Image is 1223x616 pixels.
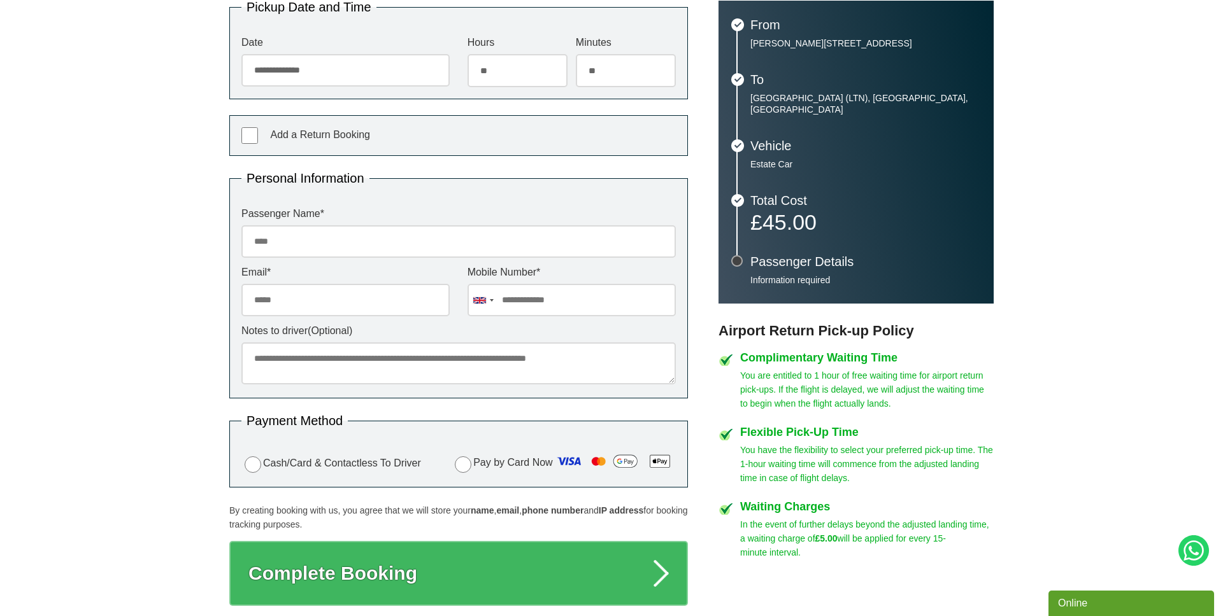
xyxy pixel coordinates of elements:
[750,73,981,86] h3: To
[815,533,838,543] strong: £5.00
[750,158,981,170] p: Estate Car
[750,139,981,152] h3: Vehicle
[241,127,258,144] input: Add a Return Booking
[241,209,676,219] label: Passenger Name
[750,194,981,207] h3: Total Cost
[740,443,994,485] p: You have the flexibility to select your preferred pick-up time. The 1-hour waiting time will comm...
[740,517,994,559] p: In the event of further delays beyond the adjusted landing time, a waiting charge of will be appl...
[241,454,421,473] label: Cash/Card & Contactless To Driver
[740,501,994,512] h4: Waiting Charges
[750,92,981,115] p: [GEOGRAPHIC_DATA] (LTN), [GEOGRAPHIC_DATA], [GEOGRAPHIC_DATA]
[522,505,583,515] strong: phone number
[740,368,994,410] p: You are entitled to 1 hour of free waiting time for airport return pick-ups. If the flight is del...
[719,323,994,339] h3: Airport Return Pick-up Policy
[496,505,519,515] strong: email
[229,503,688,531] p: By creating booking with us, you agree that we will store your , , and for booking tracking purpo...
[241,1,376,13] legend: Pickup Date and Time
[750,38,981,49] p: [PERSON_NAME][STREET_ADDRESS]
[455,456,471,473] input: Pay by Card Now
[740,352,994,363] h4: Complimentary Waiting Time
[452,451,676,475] label: Pay by Card Now
[740,426,994,438] h4: Flexible Pick-Up Time
[468,267,676,277] label: Mobile Number
[471,505,494,515] strong: name
[750,274,981,286] p: Information required
[468,284,497,316] div: United Kingdom: +44
[308,325,352,336] span: (Optional)
[599,505,644,515] strong: IP address
[1048,588,1217,616] iframe: chat widget
[241,172,369,185] legend: Personal Information
[468,38,568,48] label: Hours
[750,255,981,268] h3: Passenger Details
[241,38,450,48] label: Date
[241,414,348,427] legend: Payment Method
[245,456,261,473] input: Cash/Card & Contactless To Driver
[750,18,981,31] h3: From
[241,267,450,277] label: Email
[241,326,676,336] label: Notes to driver
[270,129,370,140] span: Add a Return Booking
[762,210,817,234] span: 45.00
[229,541,688,606] button: Complete Booking
[750,213,981,231] p: £
[576,38,676,48] label: Minutes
